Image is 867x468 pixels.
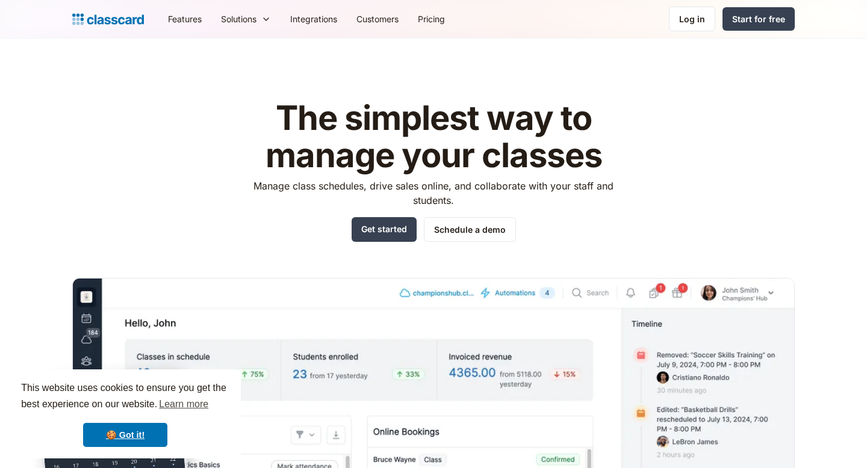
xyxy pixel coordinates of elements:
div: cookieconsent [10,369,241,458]
a: Integrations [281,5,347,32]
h1: The simplest way to manage your classes [243,100,625,174]
a: dismiss cookie message [83,423,167,447]
a: learn more about cookies [157,395,210,413]
a: Pricing [408,5,455,32]
span: This website uses cookies to ensure you get the best experience on our website. [21,381,229,413]
a: Customers [347,5,408,32]
p: Manage class schedules, drive sales online, and collaborate with your staff and students. [243,179,625,208]
a: Start for free [722,7,795,31]
div: Solutions [211,5,281,32]
div: Solutions [221,13,256,25]
a: Get started [352,217,417,242]
a: Log in [669,7,715,31]
div: Start for free [732,13,785,25]
a: Features [158,5,211,32]
div: Log in [679,13,705,25]
a: home [72,11,144,28]
a: Schedule a demo [424,217,516,242]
